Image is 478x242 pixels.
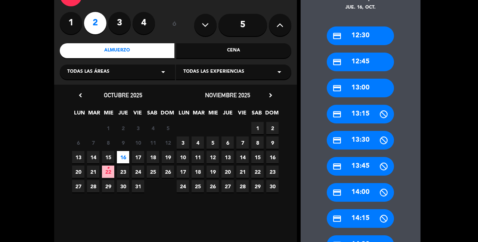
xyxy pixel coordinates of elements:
i: arrow_drop_down [275,67,284,76]
div: 13:45 [327,157,394,176]
label: 3 [108,12,131,34]
span: 30 [117,180,129,192]
span: 26 [207,180,219,192]
span: 31 [132,180,144,192]
span: JUE [117,109,129,121]
span: 19 [162,151,174,163]
span: 2 [266,122,279,134]
span: 8 [102,136,114,149]
span: 17 [177,166,189,178]
i: credit_card [332,162,342,171]
span: 12 [207,151,219,163]
span: 23 [117,166,129,178]
i: credit_card [332,31,342,41]
span: 7 [236,136,249,149]
span: VIE [236,109,248,121]
span: noviembre 2025 [205,91,250,99]
label: 4 [133,12,155,34]
span: 9 [117,136,129,149]
span: 13 [72,151,84,163]
span: 20 [221,166,234,178]
i: credit_card [332,214,342,223]
i: credit_card [332,84,342,93]
i: credit_card [332,110,342,119]
span: 21 [236,166,249,178]
span: 10 [132,136,144,149]
span: DOM [265,109,277,121]
div: 12:30 [327,26,394,45]
span: LUN [73,109,86,121]
span: 22 [251,166,264,178]
span: 4 [192,136,204,149]
span: 28 [236,180,249,192]
span: 7 [87,136,99,149]
span: SAB [251,109,263,121]
span: 18 [192,166,204,178]
i: chevron_left [77,91,84,99]
span: 24 [177,180,189,192]
span: 15 [102,151,114,163]
div: Cena [176,43,291,58]
span: VIE [131,109,144,121]
div: 13:00 [327,79,394,97]
label: 1 [60,12,82,34]
span: octubre 2025 [104,91,142,99]
span: 29 [102,180,114,192]
span: 14 [87,151,99,163]
span: MIE [102,109,115,121]
span: 30 [266,180,279,192]
span: 24 [132,166,144,178]
span: 25 [192,180,204,192]
span: 6 [72,136,84,149]
span: 27 [221,180,234,192]
span: 29 [251,180,264,192]
span: 19 [207,166,219,178]
span: 5 [207,136,219,149]
span: 2 [117,122,129,134]
div: 12:45 [327,53,394,71]
span: 1 [102,122,114,134]
span: 11 [147,136,159,149]
span: 3 [177,136,189,149]
i: chevron_right [267,91,274,99]
span: 23 [266,166,279,178]
span: 27 [72,180,84,192]
label: 2 [84,12,106,34]
span: 6 [221,136,234,149]
span: JUE [221,109,234,121]
div: 14:15 [327,209,394,228]
span: Todas las experiencias [183,68,244,76]
span: 3 [132,122,144,134]
i: arrow_drop_down [159,67,168,76]
i: credit_card [332,136,342,145]
span: 22 [102,166,114,178]
span: 9 [266,136,279,149]
span: MAR [88,109,100,121]
span: 14 [236,151,249,163]
span: LUN [178,109,190,121]
i: • [107,162,109,174]
i: credit_card [332,188,342,197]
span: 11 [192,151,204,163]
div: 13:15 [327,105,394,123]
span: 8 [251,136,264,149]
span: 13 [221,151,234,163]
span: DOM [161,109,173,121]
span: 25 [147,166,159,178]
div: 14:00 [327,183,394,202]
span: 15 [251,151,264,163]
span: 12 [162,136,174,149]
span: 26 [162,166,174,178]
div: jue. 16, oct. [301,4,420,12]
span: 17 [132,151,144,163]
span: 18 [147,151,159,163]
div: Almuerzo [60,43,175,58]
span: MIE [207,109,219,121]
span: 4 [147,122,159,134]
span: 16 [266,151,279,163]
span: MAR [192,109,205,121]
span: Todas las áreas [67,68,109,76]
span: 20 [72,166,84,178]
span: 10 [177,151,189,163]
span: 21 [87,166,99,178]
